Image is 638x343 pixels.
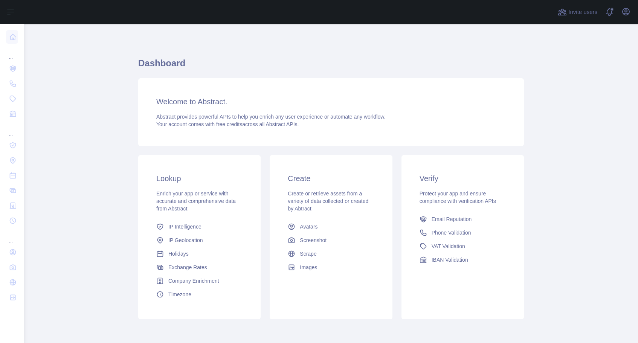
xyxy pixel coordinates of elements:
[156,114,386,120] span: Abstract provides powerful APIs to help you enrich any user experience or automate any workflow.
[156,96,506,107] h3: Welcome to Abstract.
[288,191,368,212] span: Create or retrieve assets from a variety of data collected or created by Abtract
[420,191,496,204] span: Protect your app and ensure compliance with verification APIs
[300,264,317,271] span: Images
[285,233,377,247] a: Screenshot
[6,229,18,244] div: ...
[216,121,242,127] span: free credits
[168,223,201,230] span: IP Intelligence
[417,239,509,253] a: VAT Validation
[153,274,246,288] a: Company Enrichment
[285,220,377,233] a: Avatars
[156,121,299,127] span: Your account comes with across all Abstract APIs.
[138,57,524,75] h1: Dashboard
[417,212,509,226] a: Email Reputation
[168,264,207,271] span: Exchange Rates
[153,220,246,233] a: IP Intelligence
[432,229,471,236] span: Phone Validation
[300,223,317,230] span: Avatars
[168,236,203,244] span: IP Geolocation
[153,247,246,261] a: Holidays
[153,233,246,247] a: IP Geolocation
[432,256,468,264] span: IBAN Validation
[300,236,327,244] span: Screenshot
[556,6,599,18] button: Invite users
[285,261,377,274] a: Images
[153,261,246,274] a: Exchange Rates
[6,45,18,60] div: ...
[168,291,191,298] span: Timezone
[417,226,509,239] a: Phone Validation
[156,191,236,212] span: Enrich your app or service with accurate and comprehensive data from Abstract
[168,250,189,258] span: Holidays
[6,122,18,137] div: ...
[417,253,509,267] a: IBAN Validation
[156,173,243,184] h3: Lookup
[432,242,465,250] span: VAT Validation
[300,250,316,258] span: Scrape
[420,173,506,184] h3: Verify
[153,288,246,301] a: Timezone
[568,8,597,17] span: Invite users
[432,215,472,223] span: Email Reputation
[168,277,219,285] span: Company Enrichment
[288,173,374,184] h3: Create
[285,247,377,261] a: Scrape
